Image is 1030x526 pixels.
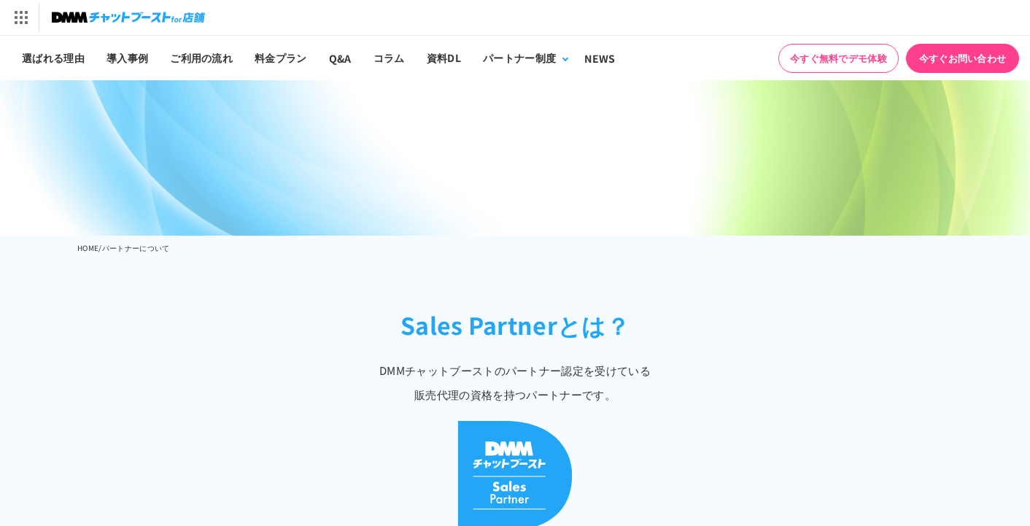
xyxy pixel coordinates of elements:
li: パートナーについて [102,239,170,257]
a: 今すぐ無料でデモ体験 [778,44,899,73]
img: サービス [2,2,39,33]
a: 導入事例 [96,36,159,80]
a: コラム [363,36,416,80]
a: 選ばれる理由 [11,36,96,80]
a: 資料DL [416,36,472,80]
a: Q&A [318,36,363,80]
a: ご利用の流れ [159,36,244,80]
li: / [98,239,101,257]
a: 料金プラン [244,36,318,80]
div: パートナー制度 [483,50,556,66]
a: 今すぐお問い合わせ [906,44,1019,73]
img: チャットブーストfor店舗 [52,7,205,28]
a: NEWS [573,36,626,80]
a: HOME [77,242,98,253]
